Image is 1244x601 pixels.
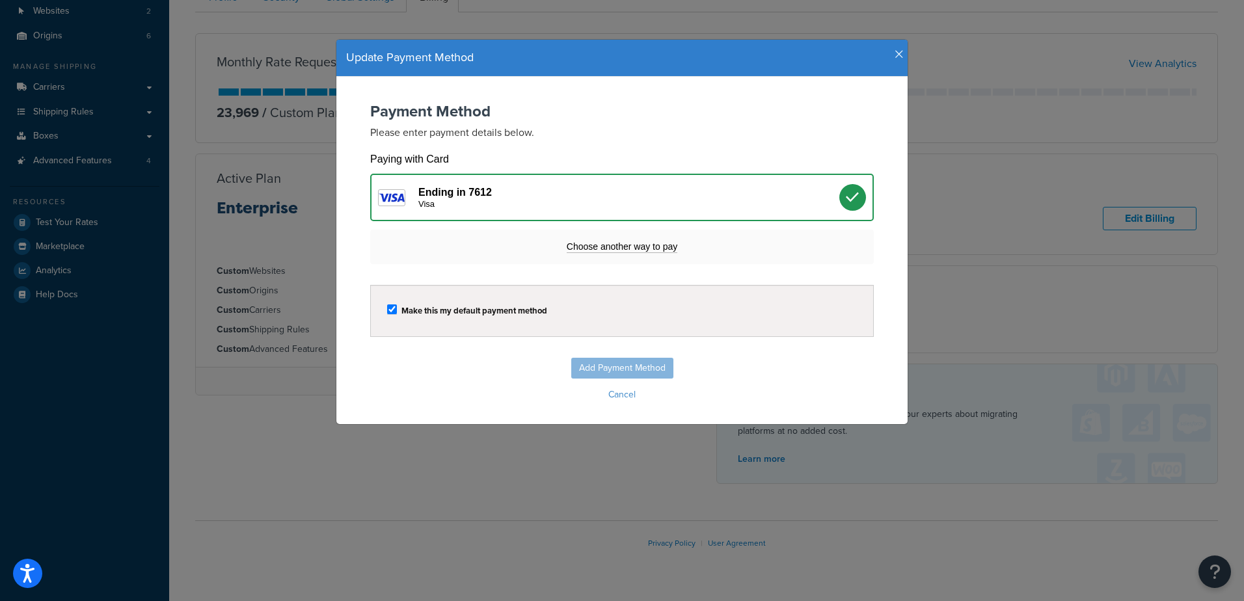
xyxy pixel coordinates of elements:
label: Make this my default payment method [401,306,547,315]
div: Choose another way to pay [370,230,874,264]
div: Paying with Card [370,153,449,165]
button: Cancel [349,385,895,405]
h2: Payment Method [370,103,874,120]
span: Choose another way to pay [567,241,677,253]
div: Ending in 7612 [418,186,839,209]
div: Ending in 7612Visa [370,174,874,221]
p: Please enter payment details below. [370,125,874,140]
h4: Update Payment Method [346,49,898,66]
div: Visa [418,199,839,209]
